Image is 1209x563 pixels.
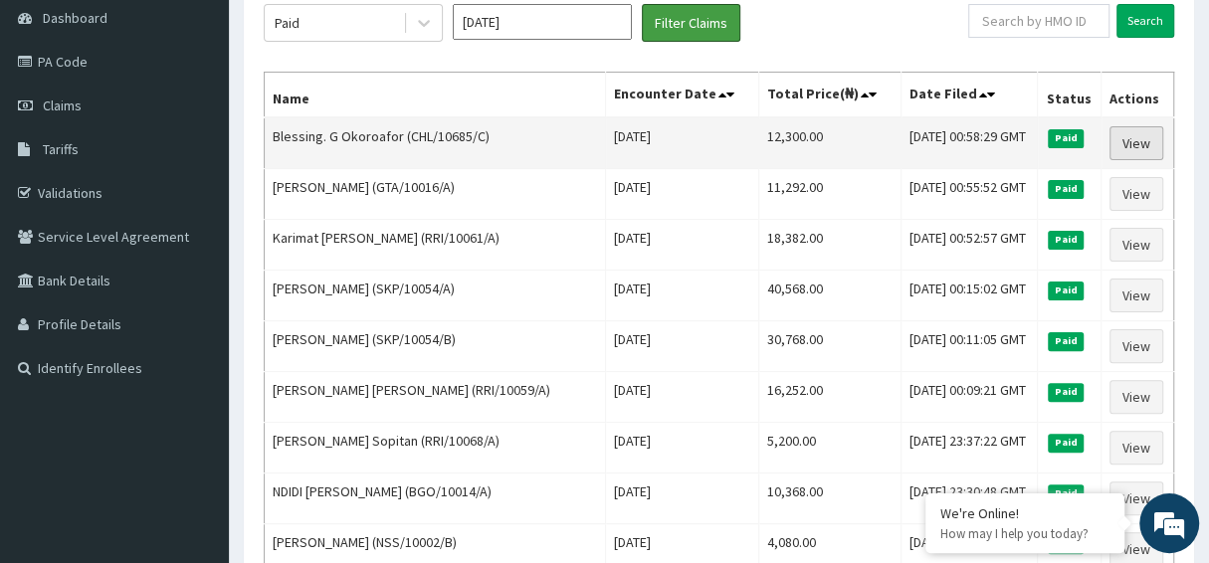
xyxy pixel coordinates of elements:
[1109,431,1163,465] a: View
[265,473,606,524] td: NDIDI [PERSON_NAME] (BGO/10014/A)
[265,423,606,473] td: [PERSON_NAME] Sopitan (RRI/10068/A)
[265,271,606,321] td: [PERSON_NAME] (SKP/10054/A)
[1102,73,1174,118] th: Actions
[901,169,1038,220] td: [DATE] 00:55:52 GMT
[1048,434,1084,452] span: Paid
[759,73,902,118] th: Total Price(₦)
[1048,484,1084,502] span: Paid
[606,372,759,423] td: [DATE]
[265,372,606,423] td: [PERSON_NAME] [PERSON_NAME] (RRI/10059/A)
[265,73,606,118] th: Name
[759,271,902,321] td: 40,568.00
[759,372,902,423] td: 16,252.00
[43,9,107,27] span: Dashboard
[606,117,759,169] td: [DATE]
[1048,129,1084,147] span: Paid
[759,423,902,473] td: 5,200.00
[759,473,902,524] td: 10,368.00
[43,96,82,114] span: Claims
[606,169,759,220] td: [DATE]
[326,10,374,58] div: Minimize live chat window
[1109,279,1163,312] a: View
[1109,380,1163,414] a: View
[606,271,759,321] td: [DATE]
[759,321,902,372] td: 30,768.00
[901,220,1038,271] td: [DATE] 00:52:57 GMT
[968,4,1109,38] input: Search by HMO ID
[940,525,1109,542] p: How may I help you today?
[606,321,759,372] td: [DATE]
[1038,73,1102,118] th: Status
[759,117,902,169] td: 12,300.00
[901,117,1038,169] td: [DATE] 00:58:29 GMT
[265,117,606,169] td: Blessing. G Okoroafor (CHL/10685/C)
[1048,383,1084,401] span: Paid
[103,111,334,137] div: Chat with us now
[901,372,1038,423] td: [DATE] 00:09:21 GMT
[115,160,275,361] span: We're online!
[1048,281,1084,299] span: Paid
[940,504,1109,522] div: We're Online!
[453,4,632,40] input: Select Month and Year
[275,13,300,33] div: Paid
[901,271,1038,321] td: [DATE] 00:15:02 GMT
[759,169,902,220] td: 11,292.00
[265,169,606,220] td: [PERSON_NAME] (GTA/10016/A)
[1109,329,1163,363] a: View
[901,473,1038,524] td: [DATE] 23:30:48 GMT
[1048,180,1084,198] span: Paid
[642,4,740,42] button: Filter Claims
[606,473,759,524] td: [DATE]
[1116,4,1174,38] input: Search
[901,321,1038,372] td: [DATE] 00:11:05 GMT
[1048,231,1084,249] span: Paid
[265,220,606,271] td: Karimat [PERSON_NAME] (RRI/10061/A)
[606,423,759,473] td: [DATE]
[1048,332,1084,350] span: Paid
[901,423,1038,473] td: [DATE] 23:37:22 GMT
[1109,126,1163,160] a: View
[37,99,81,149] img: d_794563401_company_1708531726252_794563401
[1109,177,1163,211] a: View
[759,220,902,271] td: 18,382.00
[43,140,79,158] span: Tariffs
[606,73,759,118] th: Encounter Date
[10,362,379,432] textarea: Type your message and hit 'Enter'
[1109,481,1163,515] a: View
[265,321,606,372] td: [PERSON_NAME] (SKP/10054/B)
[1109,228,1163,262] a: View
[606,220,759,271] td: [DATE]
[901,73,1038,118] th: Date Filed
